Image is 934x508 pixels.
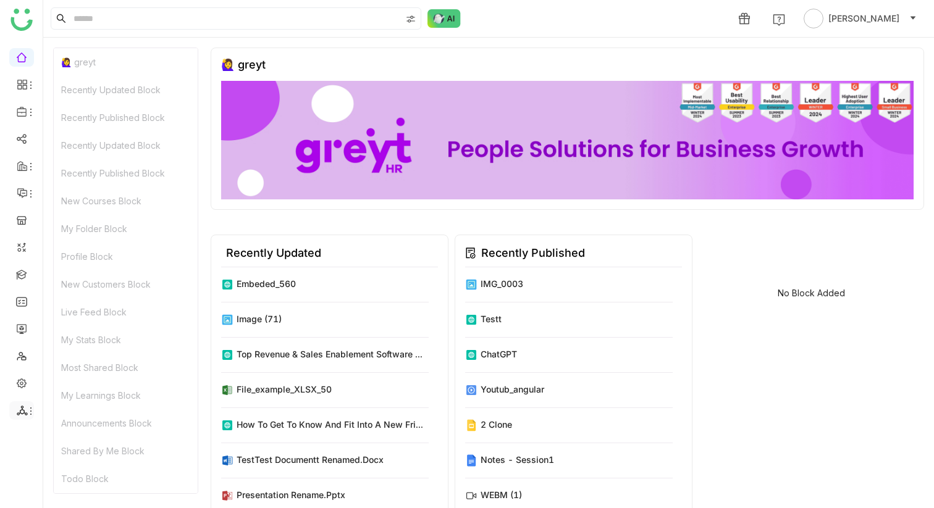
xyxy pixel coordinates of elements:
div: New Customers Block [54,270,198,298]
div: My Folder Block [54,215,198,243]
div: testt [481,312,502,325]
div: image (71) [237,312,282,325]
div: Recently Updated Block [54,131,198,159]
div: WEBM (1) [481,488,522,501]
div: Notes - session1 [481,453,554,466]
div: Recently Published [481,244,585,262]
div: No Block Added [778,288,845,298]
img: help.svg [773,14,785,26]
div: Most Shared Block [54,354,198,381]
div: Announcements Block [54,409,198,437]
div: 🙋‍♀️ greyt [221,58,266,71]
img: 68ca8a786afc163911e2cfd3 [221,81,914,199]
div: Live Feed Block [54,298,198,326]
div: Recently Updated [226,244,321,262]
div: Recently Published Block [54,104,198,131]
div: embeded_560 [237,277,296,290]
div: Top Revenue & Sales Enablement Software ... [237,348,423,360]
div: 2 Clone [481,418,512,431]
button: [PERSON_NAME] [801,9,919,28]
div: My Stats Block [54,326,198,354]
div: youtub_angular [481,383,544,396]
div: New Courses Block [54,187,198,215]
div: Recently Published Block [54,159,198,187]
div: file_example_XLSX_50 [237,383,332,396]
img: avatar [804,9,823,28]
div: Todo Block [54,465,198,493]
div: Presentation rename.pptx [237,488,345,501]
div: My Learnings Block [54,381,198,409]
div: How to Get to Know and Fit Into a New Fri... [237,418,423,431]
div: IMG_0003 [481,277,523,290]
div: TestTest Documentt renamed.docx [237,453,384,466]
img: logo [11,9,33,31]
img: ask-buddy-normal.svg [427,9,461,28]
div: Shared By Me Block [54,437,198,465]
img: search-type.svg [406,14,416,24]
div: ChatGPT [481,348,517,360]
div: Profile Block [54,243,198,270]
span: [PERSON_NAME] [828,12,899,25]
div: 🙋‍♀️ greyt [54,48,198,76]
div: Recently Updated Block [54,76,198,104]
